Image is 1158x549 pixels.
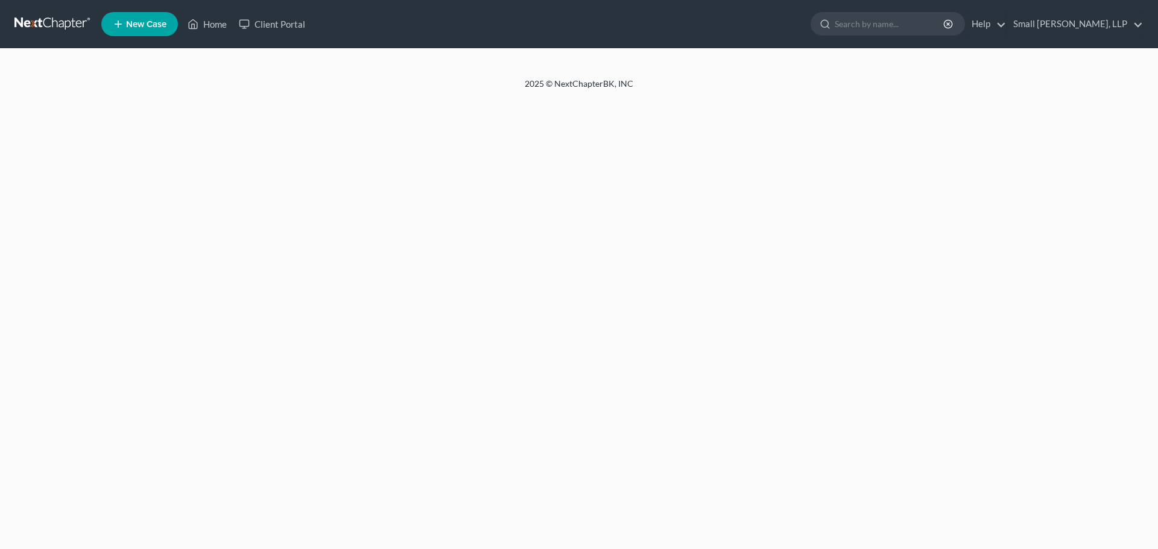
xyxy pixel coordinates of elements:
a: Home [182,13,233,35]
a: Client Portal [233,13,311,35]
span: New Case [126,20,166,29]
a: Help [966,13,1006,35]
a: Small [PERSON_NAME], LLP [1007,13,1143,35]
div: 2025 © NextChapterBK, INC [235,78,923,99]
input: Search by name... [835,13,945,35]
